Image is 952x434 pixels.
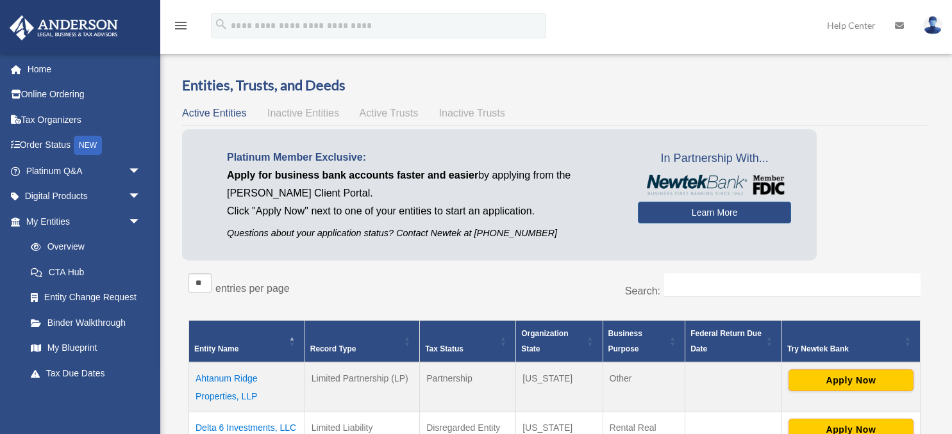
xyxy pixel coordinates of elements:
a: CTA Hub [18,259,154,285]
th: Federal Return Due Date: Activate to sort [685,321,782,363]
a: Tax Organizers [9,107,160,133]
i: menu [173,18,188,33]
a: Binder Walkthrough [18,310,154,335]
a: Online Ordering [9,82,160,108]
a: menu [173,22,188,33]
a: Overview [18,234,147,260]
a: Platinum Q&Aarrow_drop_down [9,158,160,184]
a: Learn More [638,202,791,223]
span: Business Purpose [608,329,642,353]
span: arrow_drop_down [128,184,154,210]
a: My Blueprint [18,335,154,361]
span: Federal Return Due Date [690,329,762,353]
th: Organization State: Activate to sort [516,321,603,363]
td: [US_STATE] [516,362,603,412]
p: Platinum Member Exclusive: [227,149,619,166]
img: User Pic [923,16,942,35]
h3: Entities, Trusts, and Deeds [182,76,927,95]
label: Search: [625,285,660,296]
span: Inactive Trusts [439,108,505,118]
a: Entity Change Request [18,285,154,310]
td: Ahtanum Ridge Properties, LLP [189,362,305,412]
td: Limited Partnership (LP) [305,362,419,412]
span: arrow_drop_down [128,209,154,235]
span: Organization State [521,329,568,353]
th: Entity Name: Activate to invert sorting [189,321,305,363]
p: Click "Apply Now" next to one of your entities to start an application. [227,202,619,220]
td: Other [603,362,685,412]
th: Tax Status: Activate to sort [420,321,516,363]
img: Anderson Advisors Platinum Portal [6,15,122,40]
span: Entity Name [194,344,238,353]
span: arrow_drop_down [128,386,154,412]
th: Business Purpose: Activate to sort [603,321,685,363]
span: In Partnership With... [638,149,791,169]
a: Tax Due Dates [18,360,154,386]
div: Try Newtek Bank [787,341,901,357]
i: search [214,17,228,31]
p: Questions about your application status? Contact Newtek at [PHONE_NUMBER] [227,225,619,241]
th: Record Type: Activate to sort [305,321,419,363]
a: My Entitiesarrow_drop_down [9,209,154,234]
button: Apply Now [789,369,914,391]
span: Tax Status [425,344,463,353]
img: NewtekBankLogoSM.png [644,175,785,195]
span: Record Type [310,344,356,353]
span: arrow_drop_down [128,158,154,184]
a: My Anderson Teamarrow_drop_down [9,386,160,412]
p: by applying from the [PERSON_NAME] Client Portal. [227,166,619,202]
a: Order StatusNEW [9,133,160,159]
span: Active Trusts [360,108,419,118]
label: entries per page [215,283,290,294]
span: Active Entities [182,108,246,118]
th: Try Newtek Bank : Activate to sort [781,321,920,363]
a: Digital Productsarrow_drop_down [9,184,160,209]
a: Home [9,56,160,82]
td: Partnership [420,362,516,412]
div: NEW [74,136,102,155]
span: Inactive Entities [267,108,339,118]
span: Apply for business bank accounts faster and easier [227,170,478,181]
